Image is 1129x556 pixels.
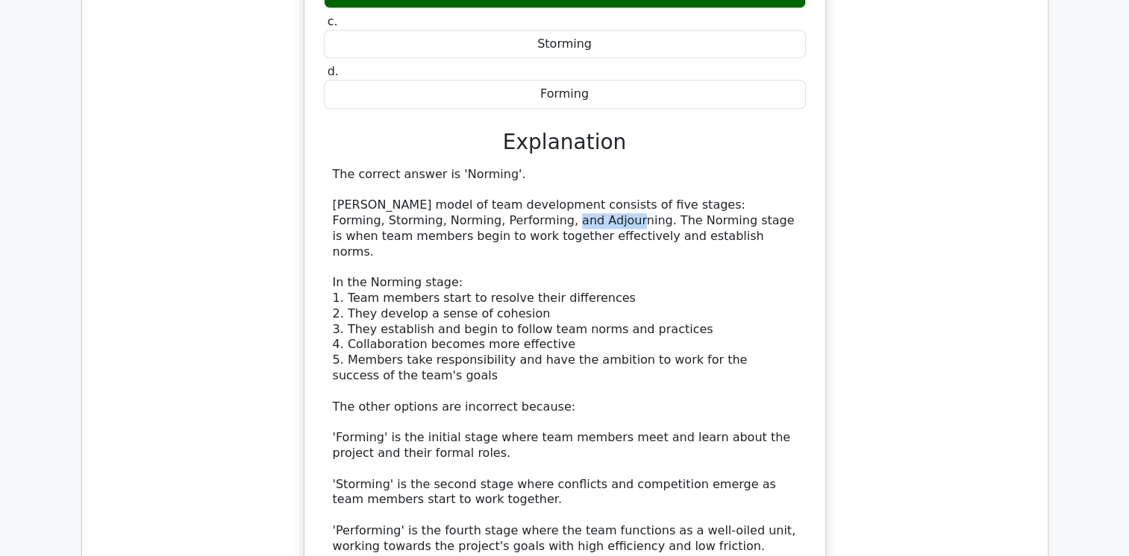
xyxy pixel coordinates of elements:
span: d. [328,64,339,78]
div: Storming [324,30,806,59]
div: Forming [324,80,806,109]
span: c. [328,14,338,28]
h3: Explanation [333,130,797,155]
div: The correct answer is 'Norming'. [PERSON_NAME] model of team development consists of five stages:... [333,167,797,555]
